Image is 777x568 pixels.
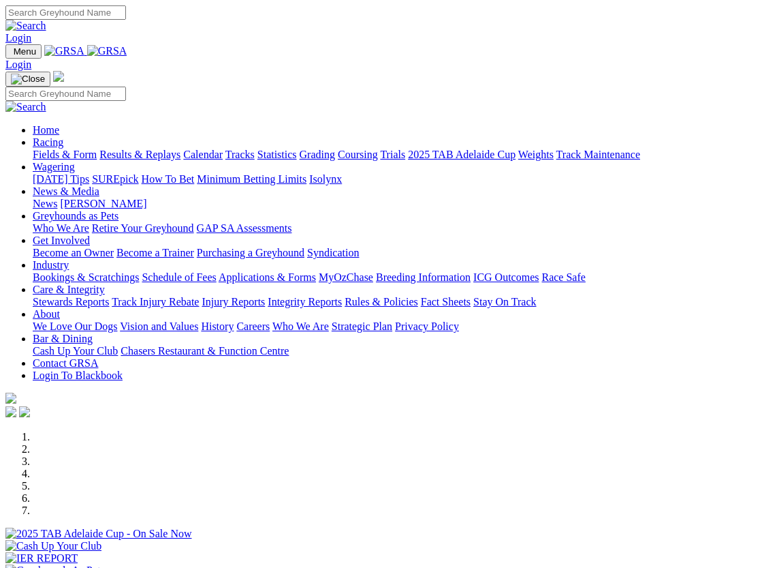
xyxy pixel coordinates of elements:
[518,149,554,160] a: Weights
[5,393,16,404] img: logo-grsa-white.png
[473,271,539,283] a: ICG Outcomes
[309,173,342,185] a: Isolynx
[33,284,105,295] a: Care & Integrity
[5,32,31,44] a: Login
[33,161,75,173] a: Wagering
[33,235,90,246] a: Get Involved
[33,210,118,222] a: Greyhounds as Pets
[33,185,99,197] a: News & Media
[33,247,114,258] a: Become an Owner
[219,271,316,283] a: Applications & Forms
[33,370,123,381] a: Login To Blackbook
[225,149,255,160] a: Tracks
[33,173,89,185] a: [DATE] Tips
[142,271,216,283] a: Schedule of Fees
[33,247,772,259] div: Get Involved
[5,72,50,87] button: Toggle navigation
[33,296,109,308] a: Stewards Reports
[19,406,30,417] img: twitter.svg
[257,149,297,160] a: Statistics
[5,528,192,540] img: 2025 TAB Adelaide Cup - On Sale Now
[33,271,772,284] div: Industry
[33,271,139,283] a: Bookings & Scratchings
[44,45,84,57] img: GRSA
[33,222,772,235] div: Greyhounds as Pets
[5,101,46,113] img: Search
[33,149,97,160] a: Fields & Form
[5,44,42,59] button: Toggle navigation
[33,296,772,308] div: Care & Integrity
[92,222,194,234] a: Retire Your Greyhound
[272,320,329,332] a: Who We Are
[33,222,89,234] a: Who We Are
[5,5,126,20] input: Search
[319,271,373,283] a: MyOzChase
[33,173,772,185] div: Wagering
[5,87,126,101] input: Search
[5,540,101,552] img: Cash Up Your Club
[121,345,289,357] a: Chasers Restaurant & Function Centre
[421,296,471,308] a: Fact Sheets
[33,320,117,332] a: We Love Our Dogs
[5,406,16,417] img: facebook.svg
[5,59,31,70] a: Login
[60,198,146,209] a: [PERSON_NAME]
[376,271,471,283] a: Breeding Information
[33,198,57,209] a: News
[33,259,69,271] a: Industry
[197,247,304,258] a: Purchasing a Greyhound
[307,247,359,258] a: Syndication
[112,296,199,308] a: Track Injury Rebate
[236,320,270,332] a: Careers
[338,149,378,160] a: Coursing
[268,296,342,308] a: Integrity Reports
[183,149,223,160] a: Calendar
[53,71,64,82] img: logo-grsa-white.png
[5,552,78,565] img: IER REPORT
[14,46,36,57] span: Menu
[33,124,59,136] a: Home
[33,198,772,210] div: News & Media
[142,173,195,185] a: How To Bet
[99,149,180,160] a: Results & Replays
[33,136,63,148] a: Racing
[33,345,118,357] a: Cash Up Your Club
[87,45,127,57] img: GRSA
[11,74,45,85] img: Close
[541,271,585,283] a: Race Safe
[120,320,198,332] a: Vision and Values
[197,173,306,185] a: Minimum Betting Limits
[33,308,60,320] a: About
[300,149,335,160] a: Grading
[395,320,459,332] a: Privacy Policy
[33,345,772,357] div: Bar & Dining
[380,149,405,160] a: Trials
[345,296,418,308] a: Rules & Policies
[473,296,536,308] a: Stay On Track
[33,149,772,161] div: Racing
[33,357,98,369] a: Contact GRSA
[116,247,194,258] a: Become a Trainer
[332,320,392,332] a: Strategic Plan
[5,20,46,32] img: Search
[556,149,640,160] a: Track Maintenance
[202,296,265,308] a: Injury Reports
[197,222,292,234] a: GAP SA Assessments
[33,333,93,344] a: Bar & Dining
[201,320,234,332] a: History
[33,320,772,333] div: About
[92,173,138,185] a: SUREpick
[408,149,516,160] a: 2025 TAB Adelaide Cup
